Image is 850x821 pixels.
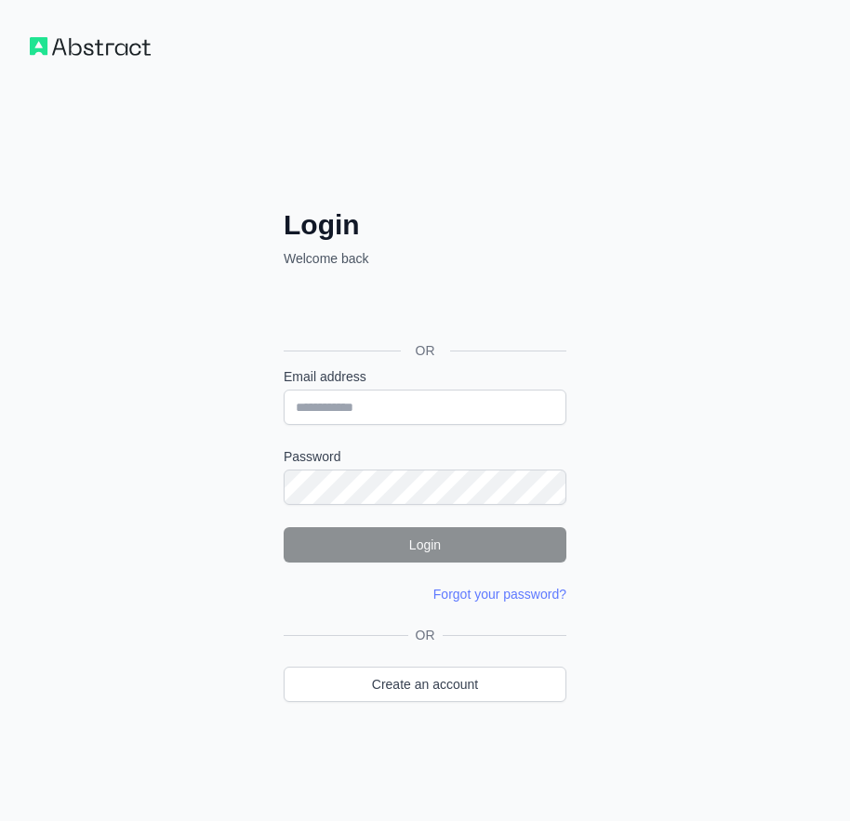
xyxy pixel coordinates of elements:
[30,37,151,56] img: Workflow
[284,208,566,242] h2: Login
[284,527,566,563] button: Login
[274,288,572,329] iframe: Sign in with Google Button
[284,367,566,386] label: Email address
[284,667,566,702] a: Create an account
[433,587,566,602] a: Forgot your password?
[401,341,450,360] span: OR
[284,447,566,466] label: Password
[408,626,443,644] span: OR
[284,249,566,268] p: Welcome back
